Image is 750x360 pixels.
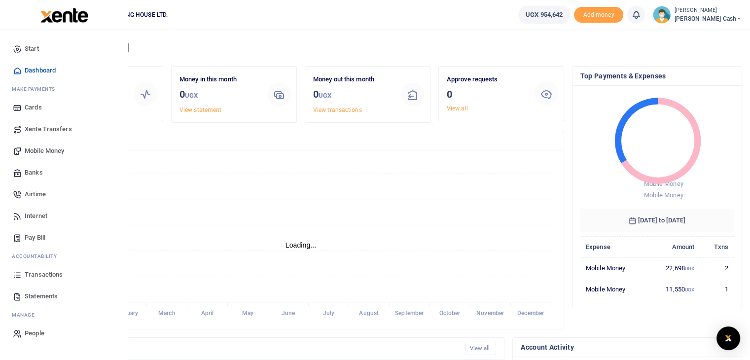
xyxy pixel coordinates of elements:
span: Pay Bill [25,233,45,243]
a: UGX 954,642 [518,6,570,24]
a: View statement [179,107,221,113]
small: UGX [319,92,331,99]
td: Mobile Money [580,279,647,299]
a: Cards [8,97,120,118]
h4: Account Activity [521,342,734,353]
a: Mobile Money [8,140,120,162]
li: M [8,307,120,323]
a: View transactions [313,107,362,113]
td: 22,698 [647,257,700,279]
a: Transactions [8,264,120,286]
a: Xente Transfers [8,118,120,140]
tspan: March [158,310,176,317]
a: People [8,323,120,344]
span: UGX 954,642 [526,10,563,20]
div: Open Intercom Messenger [716,326,740,350]
h4: Hello [PERSON_NAME] [37,42,742,53]
span: Mobile Money [643,191,683,199]
span: Transactions [25,270,63,280]
tspan: November [476,310,504,317]
td: 11,550 [647,279,700,299]
tspan: June [282,310,295,317]
h3: 0 [313,87,393,103]
span: countability [19,252,57,260]
h4: Recent Transactions [46,343,458,354]
a: Dashboard [8,60,120,81]
span: Cards [25,103,42,112]
h4: Transactions Overview [46,135,556,146]
a: Airtime [8,183,120,205]
tspan: August [359,310,379,317]
a: profile-user [PERSON_NAME] [PERSON_NAME] Cash [653,6,742,24]
li: Wallet ballance [514,6,574,24]
h4: Top Payments & Expenses [580,71,734,81]
span: [PERSON_NAME] Cash [675,14,742,23]
li: Toup your wallet [574,7,623,23]
a: Banks [8,162,120,183]
small: UGX [685,266,694,271]
small: UGX [185,92,198,99]
th: Amount [647,236,700,257]
tspan: September [395,310,424,317]
img: logo-large [40,8,88,23]
tspan: July [322,310,334,317]
span: Airtime [25,189,46,199]
li: M [8,81,120,97]
span: Mobile Money [643,180,683,187]
a: View all [447,105,468,112]
small: UGX [685,287,694,292]
span: anage [17,311,35,319]
td: Mobile Money [580,257,647,279]
span: Statements [25,291,58,301]
h3: 0 [179,87,259,103]
span: Internet [25,211,47,221]
span: Xente Transfers [25,124,72,134]
tspan: May [242,310,253,317]
p: Money out this month [313,74,393,85]
td: 2 [700,257,734,279]
img: profile-user [653,6,671,24]
a: Start [8,38,120,60]
span: Start [25,44,39,54]
tspan: October [439,310,461,317]
a: logo-small logo-large logo-large [39,11,88,18]
span: ake Payments [17,85,55,93]
p: Money in this month [179,74,259,85]
td: 1 [700,279,734,299]
small: [PERSON_NAME] [675,6,742,15]
tspan: February [114,310,138,317]
h3: 0 [447,87,527,102]
span: Add money [574,7,623,23]
a: Add money [574,10,623,18]
tspan: April [201,310,214,317]
a: View all [465,342,497,355]
a: Statements [8,286,120,307]
h6: [DATE] to [DATE] [580,209,734,232]
tspan: December [517,310,544,317]
a: Internet [8,205,120,227]
text: Loading... [286,241,317,249]
span: Dashboard [25,66,56,75]
li: Ac [8,249,120,264]
span: Banks [25,168,43,178]
p: Approve requests [447,74,527,85]
th: Txns [700,236,734,257]
a: Pay Bill [8,227,120,249]
span: People [25,328,44,338]
span: Mobile Money [25,146,64,156]
th: Expense [580,236,647,257]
